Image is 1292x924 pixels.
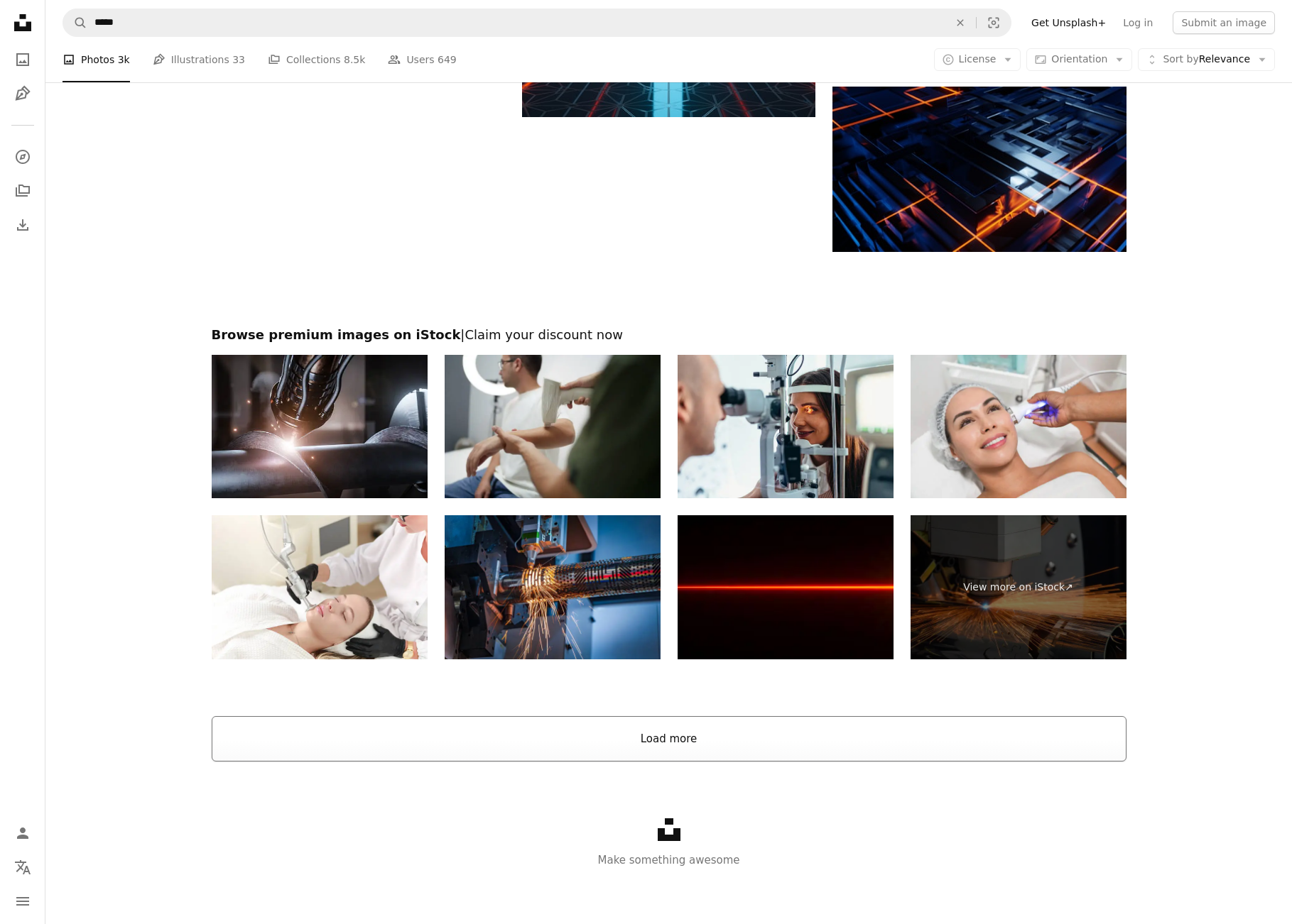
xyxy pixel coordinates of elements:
p: Make something awesome [45,852,1292,869]
img: CNC Laser and gas cutting of metal, modern industrial technology. [445,515,661,659]
a: Log in / Sign up [9,819,37,847]
a: View more on iStock↗ [911,515,1127,659]
button: Menu [9,887,37,915]
span: | Claim your discount now [460,327,623,342]
button: Language [9,853,37,881]
a: Users 649 [388,37,456,82]
button: Sort byRelevance [1138,48,1275,71]
span: 33 [232,52,245,67]
span: Relevance [1163,53,1250,67]
img: A male beauty specialist is performing laser hair removal on a client's arm. [445,355,661,499]
a: Log in [1114,11,1161,34]
a: Collections [9,177,37,205]
a: Illustrations [9,79,37,108]
button: License [934,48,1021,71]
img: CO2 carbon dioxide laser resurfacing cosmetology procedure [212,515,428,659]
a: Collections 8.5k [268,37,365,82]
button: Visual search [977,9,1011,36]
button: Load more [212,716,1127,761]
a: Photos [9,45,37,74]
span: 649 [438,52,457,67]
img: Moving orange light streak ray. 3D illustration [678,515,894,659]
button: Search Unsplash [63,9,87,36]
h2: Browse premium images on iStock [212,326,1127,343]
img: High-precision CNC 3D printing process of a large metal auger [212,355,428,499]
span: Orientation [1051,53,1107,65]
a: Get Unsplash+ [1023,11,1114,34]
a: Download History [9,211,37,239]
img: Eye Examination with Advanced Medical Equipment at an Optometry Clinic [678,355,894,499]
img: an abstract background with lines and shapes [832,87,1126,251]
button: Orientation [1026,48,1132,71]
a: an abstract background with lines and shapes [832,163,1126,175]
span: 8.5k [344,52,365,67]
span: License [959,53,997,65]
span: Sort by [1163,53,1198,65]
button: Submit an image [1173,11,1275,34]
a: Illustrations 33 [153,37,245,82]
form: Find visuals sitewide [63,9,1011,37]
a: Explore [9,143,37,171]
a: Home — Unsplash [9,9,37,40]
img: Beautician applying laser treatment on woman face [911,355,1127,499]
button: Clear [945,9,976,36]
